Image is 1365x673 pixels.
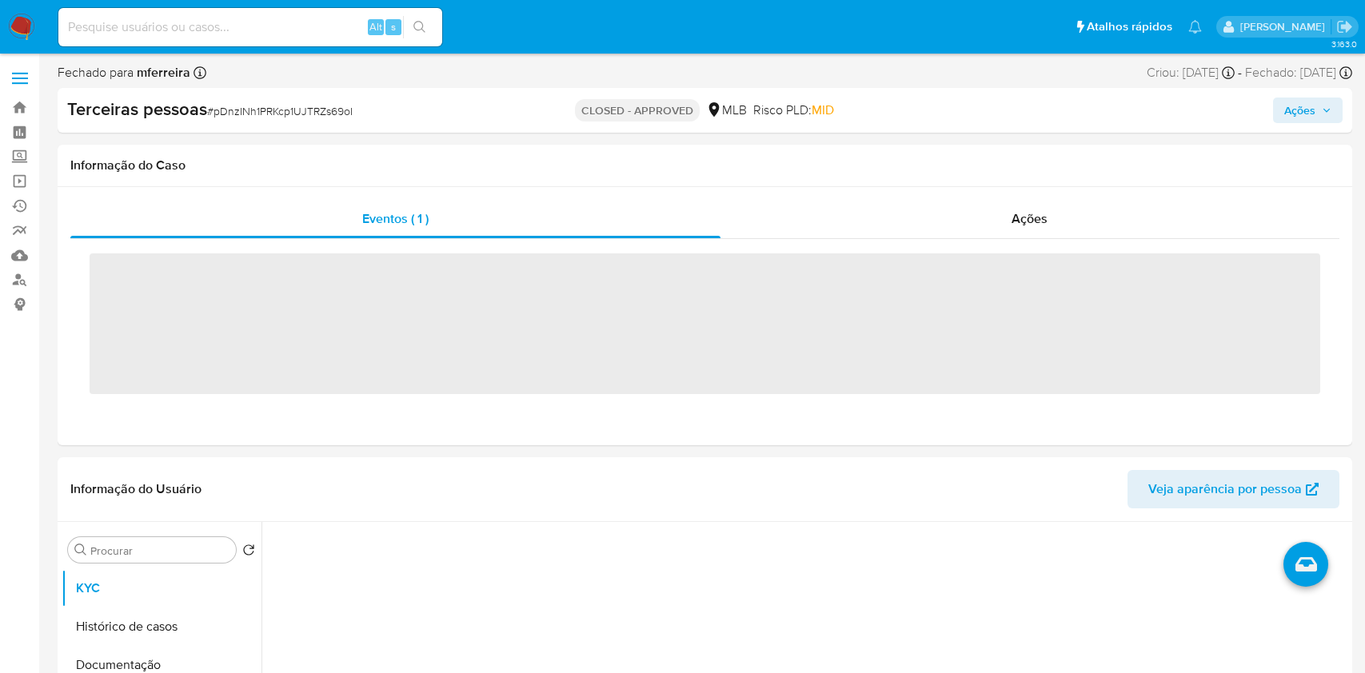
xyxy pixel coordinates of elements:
[1148,470,1302,508] span: Veja aparência por pessoa
[62,607,261,646] button: Histórico de casos
[62,569,261,607] button: KYC
[812,101,834,119] span: MID
[1336,18,1353,35] a: Sair
[1188,20,1202,34] a: Notificações
[70,157,1339,173] h1: Informação do Caso
[706,102,747,119] div: MLB
[67,96,207,121] b: Terceiras pessoas
[369,19,382,34] span: Alt
[58,64,190,82] span: Fechado para
[1240,19,1331,34] p: magno.ferreira@mercadopago.com.br
[1245,64,1352,82] div: Fechado: [DATE]
[391,19,396,34] span: s
[1238,64,1242,82] span: -
[74,544,87,556] button: Procurar
[1087,18,1172,35] span: Atalhos rápidos
[1012,209,1048,228] span: Ações
[575,99,700,121] p: CLOSED - APPROVED
[134,63,190,82] b: mferreira
[1128,470,1339,508] button: Veja aparência por pessoa
[1273,98,1343,123] button: Ações
[90,544,229,558] input: Procurar
[753,102,834,119] span: Risco PLD:
[362,209,429,228] span: Eventos ( 1 )
[207,103,353,119] span: # pDnzINh1PRKcp1UJTRZs69oI
[403,16,436,38] button: search-icon
[242,544,255,561] button: Retornar ao pedido padrão
[1284,98,1315,123] span: Ações
[90,253,1320,394] span: ‌
[58,17,442,38] input: Pesquise usuários ou casos...
[1147,64,1235,82] div: Criou: [DATE]
[70,481,202,497] h1: Informação do Usuário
